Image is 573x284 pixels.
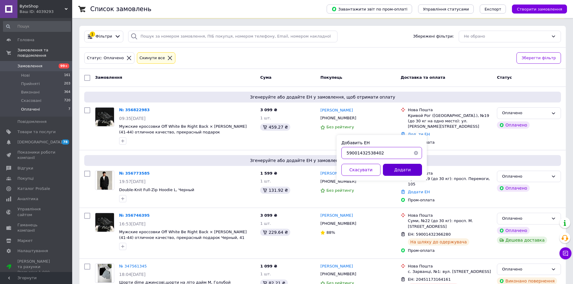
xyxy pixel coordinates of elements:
label: Добавить ЕН [341,140,370,145]
div: Пром-оплата [408,197,492,203]
button: Зберегти фільтр [516,52,561,64]
button: Створити замовлення [512,5,567,14]
div: Нова Пошта [408,171,492,176]
span: Замовлення [95,75,122,80]
div: [PHONE_NUMBER] [319,114,357,122]
span: 1 шт. [260,179,271,183]
span: 19:57[DATE] [119,179,146,184]
span: Згенеруйте або додайте ЕН у замовлення, щоб отримати оплату [87,157,559,163]
span: Збережені фільтри: [413,34,454,39]
a: № 356746395 [119,213,150,218]
span: 7 [68,107,70,112]
button: Очистить [410,147,422,159]
div: [PHONE_NUMBER] [319,220,357,228]
span: 3 099 ₴ [260,108,277,112]
a: Мужские кроссовки Off White Be Right Back × [PERSON_NAME] (41-44) отличное качество, прекрасный п... [119,230,247,240]
input: Пошук за номером замовлення, ПІБ покупця, номером телефону, Email, номером накладної [128,31,337,42]
div: Оплачено [502,266,549,273]
span: ByteShop [20,4,65,9]
span: Без рейтингу [326,188,354,193]
a: [PERSON_NAME] [320,213,353,218]
div: Cкинути все [138,55,166,61]
span: Налаштування [17,248,48,254]
span: Мужские кроссовки Off White Be Right Back × [PERSON_NAME] (41-44) отличное качество, прекрасный п... [119,124,247,134]
a: Додати ЕН [408,190,430,194]
div: Оплачено [497,185,529,192]
button: Додати [383,164,422,176]
a: [PERSON_NAME] [320,264,353,269]
span: 1 099 ₴ [260,264,277,268]
span: 1 шт. [260,272,271,276]
span: Відгуки [17,166,33,171]
img: Фото товару [95,213,114,232]
span: Згенеруйте або додайте ЕН у замовлення, щоб отримати оплату [87,94,559,100]
div: Оплачено [502,215,549,222]
span: 364 [64,90,70,95]
span: 203 [64,81,70,87]
a: Створити замовлення [506,7,567,11]
span: Покупці [17,176,34,181]
span: Виконані [21,90,40,95]
span: Управління сайтом [17,206,56,217]
div: Оплачено [497,121,529,129]
div: Оплачено [502,110,549,116]
a: Double-Knit Full-Zip Hoodie L, Черный [119,188,194,192]
span: Гаманець компанії [17,222,56,233]
span: Створити замовлення [517,7,562,11]
span: 1 шт. [260,116,271,120]
span: ЕН: 20451173164161 [408,277,451,282]
span: 78 [62,139,69,145]
span: Фільтри [96,34,112,39]
span: 99+ [59,63,69,69]
button: Чат з покупцем [559,247,571,259]
span: Замовлення [17,63,42,69]
a: № 347561345 [119,264,147,268]
div: Ваш ID: 4039293 [20,9,72,14]
span: Експорт [485,7,501,11]
div: 131.92 ₴ [260,187,290,194]
span: 1 599 ₴ [260,171,277,176]
div: Не обрано [464,33,549,40]
div: 459.27 ₴ [260,124,290,131]
span: Каталог ProSale [17,186,50,191]
a: Фото товару [95,107,114,127]
div: Статус: Оплачено [86,55,125,61]
span: Скасовані [21,98,42,103]
span: Зберегти фільтр [522,55,556,61]
span: Повідомлення [17,119,47,124]
div: Пром-оплата [408,248,492,253]
span: Cума [260,75,271,80]
span: [DEMOGRAPHIC_DATA] [17,139,62,145]
div: 1 [90,32,95,37]
span: Статус [497,75,512,80]
div: [PHONE_NUMBER] [319,178,357,185]
span: 16:53[DATE] [119,221,146,226]
div: На шляху до одержувача [408,238,469,246]
div: Суми, №19 (до 30 кг): просп. Перемоги, 105 [408,176,492,187]
input: Пошук [3,21,71,32]
span: 88% [326,230,335,235]
span: Покупець [320,75,342,80]
span: 09:35[DATE] [119,116,146,121]
span: Аналітика [17,196,38,202]
div: [PHONE_NUMBER] [319,270,357,278]
span: 18:04[DATE] [119,272,146,277]
span: Нові [21,73,30,78]
span: Управління статусами [423,7,469,11]
a: Фото товару [95,264,114,283]
div: Prom мікс 1 000 [17,270,56,275]
span: Завантажити звіт по пром-оплаті [331,6,407,12]
span: Прийняті [21,81,40,87]
div: Суми, №22 (до 30 кг): просп. М. [STREET_ADDRESS] [408,218,492,229]
span: 720 [64,98,70,103]
div: 229.64 ₴ [260,229,290,236]
span: Оплачені [21,107,40,112]
a: № 356773585 [119,171,150,176]
span: ЕН: 59001432366280 [408,232,451,237]
a: [PERSON_NAME] [320,171,353,176]
a: № 356822983 [119,108,150,112]
span: [PERSON_NAME] та рахунки [17,259,56,275]
span: 161 [64,73,70,78]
